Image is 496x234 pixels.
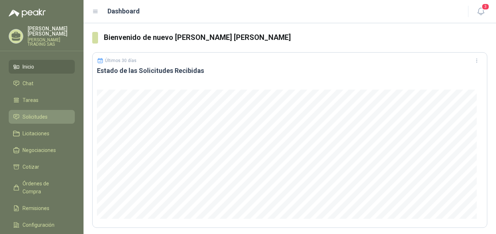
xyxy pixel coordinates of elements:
span: 3 [481,3,489,10]
span: Chat [23,79,33,87]
span: Licitaciones [23,130,49,137]
span: Solicitudes [23,113,48,121]
button: 3 [474,5,487,18]
span: Cotizar [23,163,39,171]
a: Tareas [9,93,75,107]
h3: Estado de las Solicitudes Recibidas [97,66,483,75]
a: Chat [9,77,75,90]
a: Cotizar [9,160,75,174]
a: Inicio [9,60,75,74]
span: Configuración [23,221,54,229]
p: [PERSON_NAME] TRADING SAS [28,38,75,46]
a: Configuración [9,218,75,232]
h1: Dashboard [107,6,140,16]
h3: Bienvenido de nuevo [PERSON_NAME] [PERSON_NAME] [104,32,487,43]
a: Remisiones [9,201,75,215]
p: [PERSON_NAME] [PERSON_NAME] [28,26,75,36]
img: Logo peakr [9,9,46,17]
span: Órdenes de Compra [23,180,68,196]
a: Licitaciones [9,127,75,140]
a: Solicitudes [9,110,75,124]
p: Últimos 30 días [105,58,137,63]
a: Órdenes de Compra [9,177,75,198]
span: Negociaciones [23,146,56,154]
a: Negociaciones [9,143,75,157]
span: Inicio [23,63,34,71]
span: Tareas [23,96,38,104]
span: Remisiones [23,204,49,212]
